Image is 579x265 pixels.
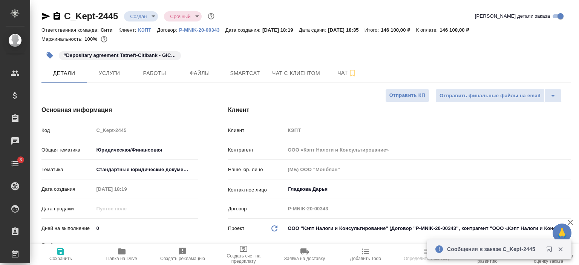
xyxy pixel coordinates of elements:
[329,68,365,78] span: Чат
[124,11,158,21] div: Создан
[262,27,299,33] p: [DATE] 18:19
[41,127,93,134] p: Код
[365,27,381,33] p: Итого:
[213,244,274,265] button: Создать счет на предоплату
[348,69,357,78] svg: Подписаться
[228,186,285,194] p: Контактное лицо
[41,241,93,256] p: Дней на выполнение (авт.)
[542,242,560,260] button: Открыть в новой вкладке
[41,27,101,33] p: Ответственная команда:
[274,244,335,265] button: Заявка на доставку
[228,127,285,134] p: Клиент
[440,27,475,33] p: 146 100,00 ₽
[435,89,562,103] div: split button
[41,36,84,42] p: Маржинальность:
[136,69,173,78] span: Работы
[416,27,440,33] p: К оплате:
[285,203,571,214] input: Пустое поле
[164,11,202,21] div: Создан
[118,27,138,33] p: Клиент:
[49,256,72,261] span: Сохранить
[285,144,571,155] input: Пустое поле
[228,146,285,154] p: Контрагент
[389,91,425,100] span: Отправить КП
[228,205,285,213] p: Договор
[41,12,51,21] button: Скопировать ссылку для ЯМессенджера
[101,27,118,33] p: Сити
[91,69,127,78] span: Услуги
[52,12,61,21] button: Скопировать ссылку
[91,244,152,265] button: Папка на Drive
[567,188,568,190] button: Open
[41,146,93,154] p: Общая тематика
[93,243,198,254] input: Пустое поле
[447,245,541,253] p: Сообщения в заказе C_Kept-2445
[285,164,571,175] input: Пустое поле
[58,52,182,58] span: Depositary agreement Tatneft-Citibank - GIC Refund
[225,27,262,33] p: Дата создания:
[93,163,198,176] div: Стандартные юридические документы, договоры, уставы
[284,256,325,261] span: Заявка на доставку
[93,223,198,234] input: ✎ Введи что-нибудь
[152,244,213,265] button: Создать рекламацию
[350,256,381,261] span: Добавить Todo
[41,106,198,115] h4: Основная информация
[553,224,571,242] button: 🙏
[206,11,216,21] button: Доп статусы указывают на важность/срочность заказа
[556,225,568,241] span: 🙏
[41,225,93,232] p: Дней на выполнение
[228,166,285,173] p: Наше юр. лицо
[228,106,571,115] h4: Клиент
[93,125,198,136] input: Пустое поле
[381,27,416,33] p: 146 100,00 ₽
[93,144,198,156] div: Юридическая/Финансовая
[179,26,225,33] a: P-MNIK-20-00343
[553,246,568,253] button: Закрыть
[93,203,159,214] input: Пустое поле
[138,26,157,33] a: КЭПТ
[157,27,179,33] p: Договор:
[299,27,328,33] p: Дата сдачи:
[128,13,149,20] button: Создан
[440,92,541,100] span: Отправить финальные файлы на email
[2,154,28,173] a: 3
[106,256,137,261] span: Папка на Drive
[84,36,99,42] p: 100%
[227,69,263,78] span: Smartcat
[272,69,320,78] span: Чат с клиентом
[41,47,58,64] button: Добавить тэг
[41,205,93,213] p: Дата продажи
[328,27,365,33] p: [DATE] 18:35
[285,222,571,235] div: ООО "Кэпт Налоги и Консультирование" (Договор "P-MNIK-20-00343", контрагент "ООО «Кэпт Налоги и К...
[168,13,193,20] button: Срочный
[396,244,457,265] button: Определить тематику
[475,12,550,20] span: [PERSON_NAME] детали заказа
[385,89,429,102] button: Отправить КП
[335,244,396,265] button: Добавить Todo
[46,69,82,78] span: Детали
[99,34,109,44] button: 0.00 RUB;
[41,185,93,193] p: Дата создания
[30,244,91,265] button: Сохранить
[64,11,118,21] a: C_Kept-2445
[182,69,218,78] span: Файлы
[228,225,245,232] p: Проект
[41,166,93,173] p: Тематика
[160,256,205,261] span: Создать рекламацию
[63,52,176,59] p: #Depositary agreement Tatneft-Citibank - GIC Refund
[138,27,157,33] p: КЭПТ
[285,125,571,136] input: Пустое поле
[15,156,26,164] span: 3
[93,184,159,195] input: Пустое поле
[179,27,225,33] p: P-MNIK-20-00343
[218,253,270,264] span: Создать счет на предоплату
[404,256,449,261] span: Определить тематику
[435,89,545,103] button: Отправить финальные файлы на email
